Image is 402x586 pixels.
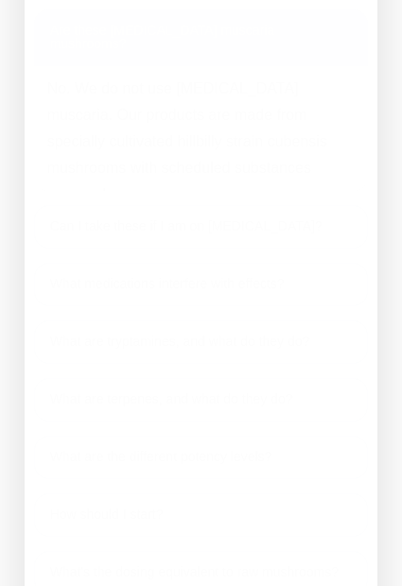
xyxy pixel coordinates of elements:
a: Can I take these if I am on [MEDICAL_DATA]? [34,205,369,249]
a: How should I start? [34,493,369,537]
a: What medications interfere with effects? [34,263,369,306]
a: Are these [MEDICAL_DATA] muscaria mushrooms? [34,9,369,66]
a: What are terpenes, and what do they do? [34,378,369,422]
a: What are tryptamines, and what do they do? [34,320,369,364]
a: What are the different potency levels? [34,436,369,479]
p: No. We do not use [MEDICAL_DATA] muscaria. Our products are made from specially cultivated hillbi... [47,76,356,208]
